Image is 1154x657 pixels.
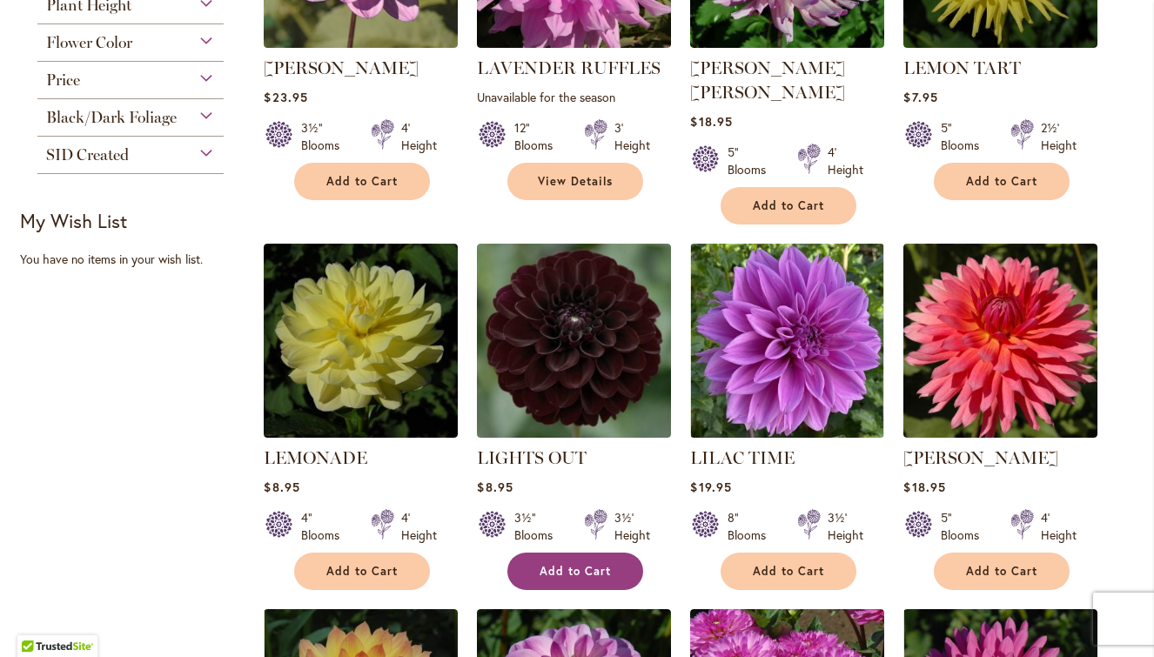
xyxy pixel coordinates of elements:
[941,119,990,154] div: 5" Blooms
[264,479,299,495] span: $8.95
[614,119,650,154] div: 3' Height
[264,447,367,468] a: LEMONADE
[903,447,1058,468] a: [PERSON_NAME]
[46,145,129,164] span: SID Created
[477,425,671,441] a: LIGHTS OUT
[13,595,62,644] iframe: Launch Accessibility Center
[20,251,252,268] div: You have no items in your wish list.
[538,174,613,189] span: View Details
[966,564,1037,579] span: Add to Cart
[690,479,731,495] span: $19.95
[903,57,1021,78] a: LEMON TART
[614,509,650,544] div: 3½' Height
[46,70,80,90] span: Price
[301,119,350,154] div: 3½" Blooms
[264,244,458,438] img: LEMONADE
[828,509,863,544] div: 3½' Height
[966,174,1037,189] span: Add to Cart
[690,113,732,130] span: $18.95
[1041,509,1077,544] div: 4' Height
[903,425,1097,441] a: LINDY
[903,479,945,495] span: $18.95
[294,163,430,200] button: Add to Cart
[294,553,430,590] button: Add to Cart
[20,208,127,233] strong: My Wish List
[264,57,419,78] a: [PERSON_NAME]
[728,144,776,178] div: 5" Blooms
[721,187,856,225] button: Add to Cart
[903,89,937,105] span: $7.95
[264,89,307,105] span: $23.95
[477,35,671,51] a: LAVENDER RUFFLES
[264,425,458,441] a: LEMONADE
[753,564,824,579] span: Add to Cart
[401,119,437,154] div: 4' Height
[828,144,863,178] div: 4' Height
[401,509,437,544] div: 4' Height
[46,33,132,52] span: Flower Color
[903,244,1097,438] img: LINDY
[941,509,990,544] div: 5" Blooms
[690,447,795,468] a: LILAC TIME
[264,35,458,51] a: LAUREN MICHELE
[1041,119,1077,154] div: 2½' Height
[507,553,643,590] button: Add to Cart
[477,479,513,495] span: $8.95
[690,425,884,441] a: Lilac Time
[326,564,398,579] span: Add to Cart
[477,57,661,78] a: LAVENDER RUFFLES
[934,163,1070,200] button: Add to Cart
[934,553,1070,590] button: Add to Cart
[326,174,398,189] span: Add to Cart
[477,447,587,468] a: LIGHTS OUT
[690,57,845,103] a: [PERSON_NAME] [PERSON_NAME]
[477,244,671,438] img: LIGHTS OUT
[514,119,563,154] div: 12" Blooms
[690,35,884,51] a: LEILA SAVANNA ROSE
[721,553,856,590] button: Add to Cart
[46,108,177,127] span: Black/Dark Foliage
[477,89,671,105] p: Unavailable for the season
[690,244,884,438] img: Lilac Time
[514,509,563,544] div: 3½" Blooms
[903,35,1097,51] a: LEMON TART
[301,509,350,544] div: 4" Blooms
[728,509,776,544] div: 8" Blooms
[540,564,611,579] span: Add to Cart
[507,163,643,200] a: View Details
[753,198,824,213] span: Add to Cart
